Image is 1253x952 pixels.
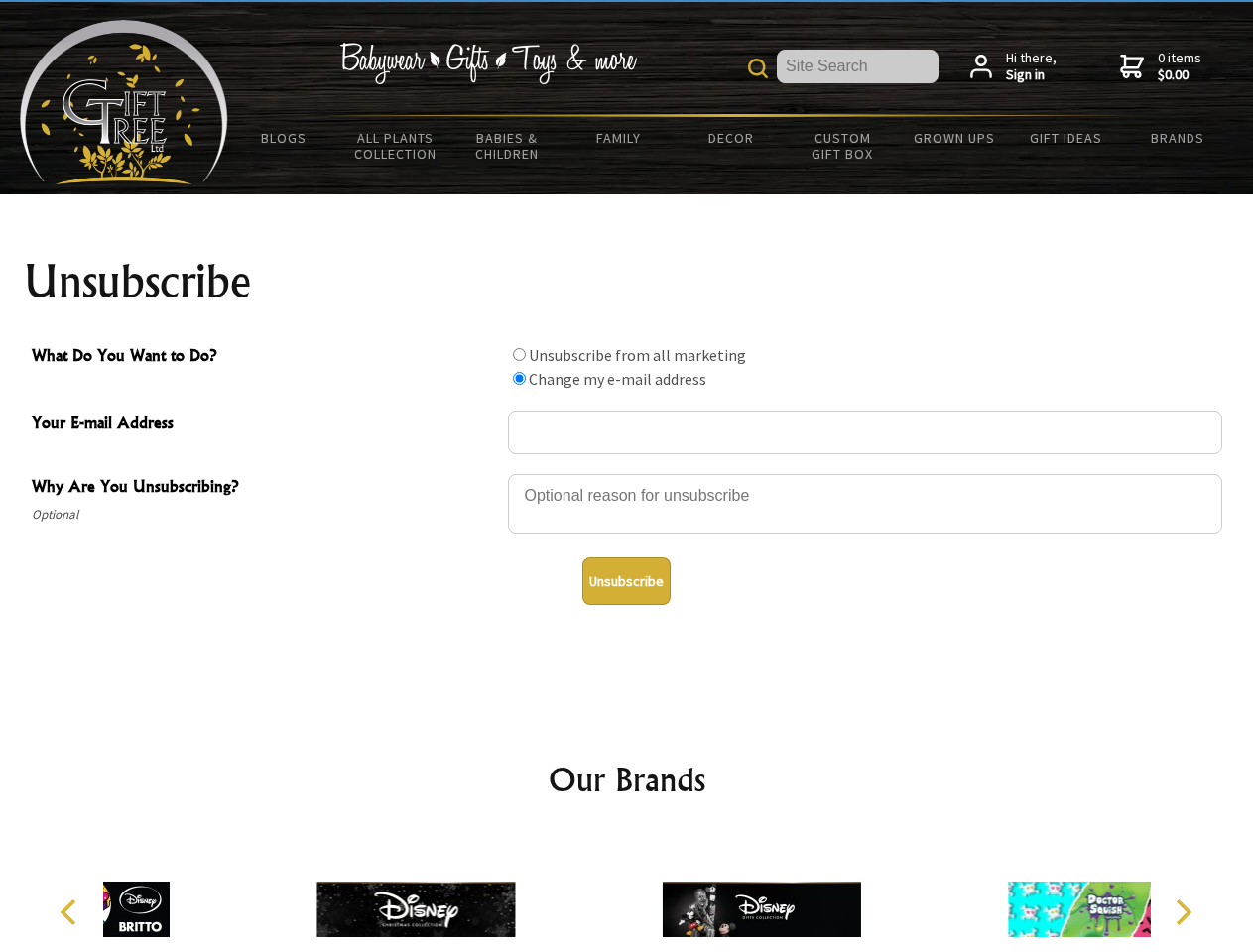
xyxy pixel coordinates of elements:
[340,117,452,175] a: All Plants Collection
[40,756,1214,803] h2: Our Brands
[32,343,498,372] span: What Do You Want to Do?
[675,117,787,159] a: Decor
[513,348,526,361] input: What Do You Want to Do?
[898,117,1010,159] a: Grown Ups
[513,372,526,385] input: What Do You Want to Do?
[1161,891,1204,934] button: Next
[32,474,498,503] span: Why Are You Unsubscribing?
[24,258,1230,305] h1: Unsubscribe
[777,50,939,83] input: Site Search
[1158,66,1201,84] strong: $0.00
[508,474,1222,534] textarea: Why Are You Unsubscribing?
[748,59,768,78] img: product search
[339,43,637,84] img: Babywear - Gifts - Toys & more
[1006,50,1057,84] span: Hi there,
[228,117,340,159] a: BLOGS
[508,411,1222,454] input: Your E-mail Address
[32,503,498,527] span: Optional
[582,557,671,605] button: Unsubscribe
[970,50,1057,84] a: Hi there,Sign in
[1006,66,1057,84] strong: Sign in
[564,117,676,159] a: Family
[1120,50,1201,84] a: 0 items$0.00
[20,20,228,184] img: Babyware - Gifts - Toys and more...
[529,345,746,365] label: Unsubscribe from all marketing
[787,117,899,175] a: Custom Gift Box
[1010,117,1122,159] a: Gift Ideas
[50,891,93,934] button: Previous
[529,369,706,389] label: Change my e-mail address
[32,411,498,439] span: Your E-mail Address
[451,117,564,175] a: Babies & Children
[1122,117,1234,159] a: Brands
[1158,49,1201,84] span: 0 items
